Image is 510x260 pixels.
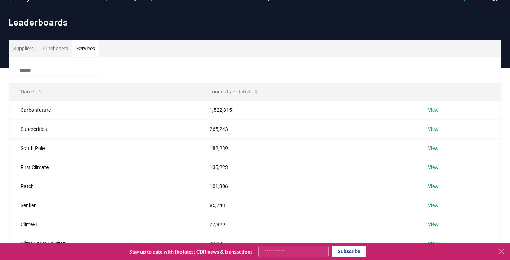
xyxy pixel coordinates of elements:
button: Name [15,85,48,99]
a: View [428,202,439,209]
td: Patch [9,177,198,196]
a: View [428,145,439,152]
button: Suppliers [9,40,38,57]
td: ClimeFi [9,215,198,234]
td: Carbonfuture [9,100,198,119]
button: Services [72,40,99,57]
td: 135,223 [198,158,416,177]
td: Climeworks Solution [9,234,198,253]
a: View [428,126,439,133]
a: View [428,106,439,114]
a: View [428,164,439,171]
td: 101,906 [198,177,416,196]
button: Tonnes Facilitated [204,85,265,99]
a: View [428,221,439,228]
td: 1,522,815 [198,100,416,119]
td: South Pole [9,138,198,158]
h1: Leaderboards [9,17,501,28]
td: 72,876 [198,234,416,253]
td: First Climate [9,158,198,177]
a: View [428,183,439,190]
td: 265,243 [198,119,416,138]
td: Senken [9,196,198,215]
button: Purchasers [38,40,72,57]
td: 182,239 [198,138,416,158]
td: 77,929 [198,215,416,234]
td: 85,743 [198,196,416,215]
a: View [428,240,439,247]
td: Supercritical [9,119,198,138]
